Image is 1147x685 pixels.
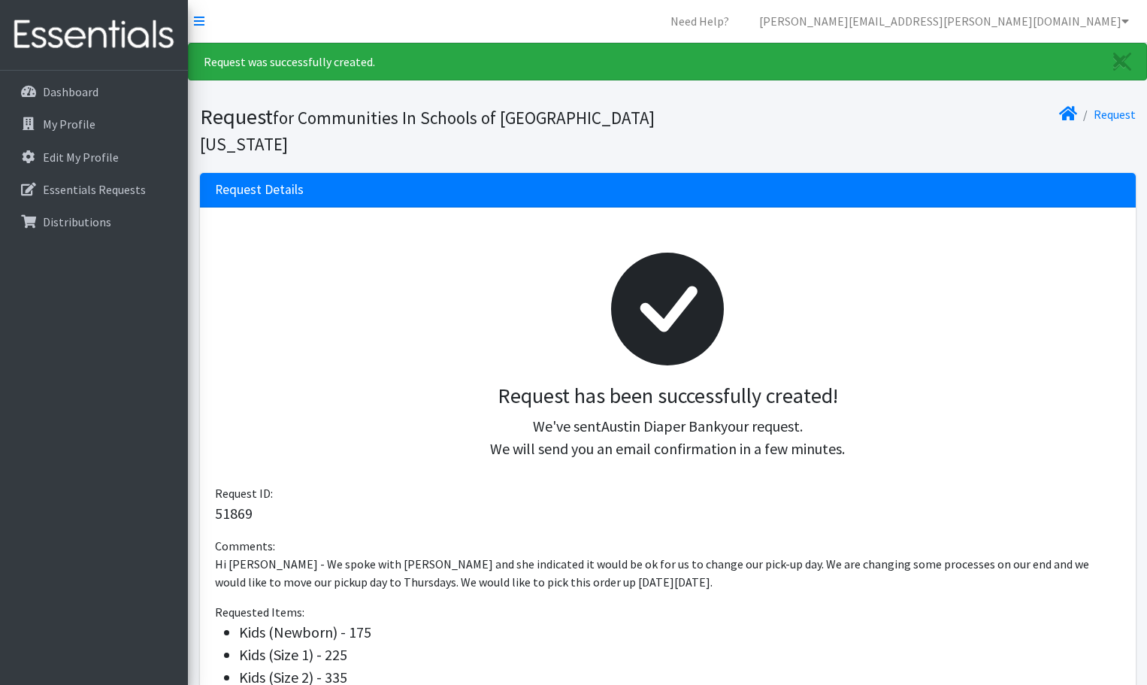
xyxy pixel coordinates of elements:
a: Essentials Requests [6,174,182,205]
p: Distributions [43,214,111,229]
small: for Communities In Schools of [GEOGRAPHIC_DATA][US_STATE] [200,107,655,155]
p: Edit My Profile [43,150,119,165]
a: Edit My Profile [6,142,182,172]
li: Kids (Size 1) - 225 [239,644,1121,666]
p: We've sent your request. We will send you an email confirmation in a few minutes. [227,415,1109,460]
span: Requested Items: [215,605,304,620]
a: Close [1098,44,1146,80]
a: Distributions [6,207,182,237]
span: Comments: [215,538,275,553]
div: Request was successfully created. [188,43,1147,80]
h3: Request has been successfully created! [227,383,1109,409]
a: Dashboard [6,77,182,107]
h1: Request [200,104,662,156]
p: Dashboard [43,84,98,99]
p: 51869 [215,502,1121,525]
span: Request ID: [215,486,273,501]
p: Hi [PERSON_NAME] - We spoke with [PERSON_NAME] and she indicated it would be ok for us to change ... [215,555,1121,591]
span: Austin Diaper Bank [601,417,721,435]
p: My Profile [43,117,95,132]
a: [PERSON_NAME][EMAIL_ADDRESS][PERSON_NAME][DOMAIN_NAME] [747,6,1141,36]
li: Kids (Newborn) - 175 [239,621,1121,644]
a: Need Help? [658,6,741,36]
a: My Profile [6,109,182,139]
p: Essentials Requests [43,182,146,197]
h3: Request Details [215,182,304,198]
a: Request [1094,107,1136,122]
img: HumanEssentials [6,10,182,60]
